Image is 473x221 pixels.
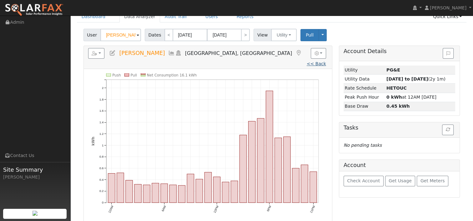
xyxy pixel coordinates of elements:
text: 12PM [213,205,219,213]
td: at 12AM [DATE] [385,93,455,102]
span: Check Account [347,178,380,183]
rect: onclick="" [204,172,211,203]
text: 11PM [309,205,316,213]
img: retrieve [33,211,38,216]
a: Multi-Series Graph [168,50,175,56]
span: [GEOGRAPHIC_DATA], [GEOGRAPHIC_DATA] [185,50,292,56]
button: Utility [271,29,297,41]
span: [PERSON_NAME] [119,50,165,56]
a: < [164,29,173,41]
text: 1.4 [99,120,104,124]
i: No pending tasks [344,143,382,148]
rect: onclick="" [222,182,229,203]
text: 1.2 [99,132,103,135]
a: Reports [232,11,258,22]
text: Pull [130,73,137,77]
a: Quick Links [428,11,466,22]
text: 12AM [108,205,114,213]
text: 0.8 [99,155,103,158]
span: Pull [306,32,314,37]
rect: onclick="" [213,177,220,203]
a: Users [201,11,223,22]
span: (2y 1m) [386,76,445,81]
a: > [241,29,250,41]
text: kWh [91,137,95,146]
rect: onclick="" [239,135,246,203]
rect: onclick="" [117,173,123,203]
rect: onclick="" [152,183,159,203]
rect: onclick="" [108,173,115,203]
span: [PERSON_NAME] [430,5,466,10]
rect: onclick="" [125,180,132,203]
input: Select a User [100,29,141,41]
rect: onclick="" [134,184,141,203]
a: Edit User (35233) [109,50,116,56]
text: 2 [102,86,103,90]
a: Data Analyzer [119,11,160,22]
rect: onclick="" [248,121,255,203]
td: Utility Data [344,75,385,84]
span: Get Usage [389,178,411,183]
button: Get Usage [385,176,415,186]
rect: onclick="" [178,185,185,203]
span: Site Summary [3,165,67,174]
div: [PERSON_NAME] [3,174,67,180]
rect: onclick="" [283,137,290,203]
text: 0.6 [99,166,103,170]
a: << Back [307,61,326,66]
text: 1.6 [99,109,103,112]
text: 6AM [161,205,166,212]
h5: Account Details [344,48,455,55]
rect: onclick="" [169,185,176,203]
strong: B [386,86,407,91]
text: 0.2 [99,189,103,193]
rect: onclick="" [274,138,281,203]
td: Peak Push Hour [344,93,385,102]
button: Get Meters [417,176,448,186]
h5: Tasks [344,125,455,131]
a: Login As (last Never) [175,50,182,56]
rect: onclick="" [292,168,299,203]
rect: onclick="" [309,172,316,203]
span: Dates [145,29,165,41]
span: View [254,29,271,41]
strong: ID: 17164538, authorized: 08/11/25 [386,67,400,72]
strong: 0.45 kWh [386,104,410,109]
rect: onclick="" [231,181,238,203]
td: Base Draw [344,102,385,111]
strong: [DATE] to [DATE] [386,76,428,81]
span: User [83,29,101,41]
text: 1.8 [99,98,103,101]
button: Issue History [443,48,454,59]
td: Utility [344,66,385,75]
button: Refresh [442,125,454,135]
button: Pull [300,29,319,41]
strong: 0 kWh [386,95,402,100]
text: 6PM [266,205,272,212]
text: 1 [102,143,103,147]
text: 0 [102,201,103,204]
text: 0.4 [99,178,104,181]
rect: onclick="" [143,185,150,203]
rect: onclick="" [196,179,203,203]
rect: onclick="" [301,165,308,203]
button: Check Account [344,176,384,186]
td: Rate Schedule [344,84,385,93]
a: Dashboard [77,11,110,22]
rect: onclick="" [187,174,194,203]
rect: onclick="" [161,184,168,203]
h5: Account [344,162,366,168]
rect: onclick="" [257,118,264,203]
span: Get Meters [420,178,445,183]
text: Net Consumption 16.1 kWh [147,73,197,77]
rect: onclick="" [266,91,273,203]
img: SolarFax [5,3,63,17]
a: Audit Trail [160,11,191,22]
a: Map [295,50,302,56]
text: Push [112,73,121,77]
